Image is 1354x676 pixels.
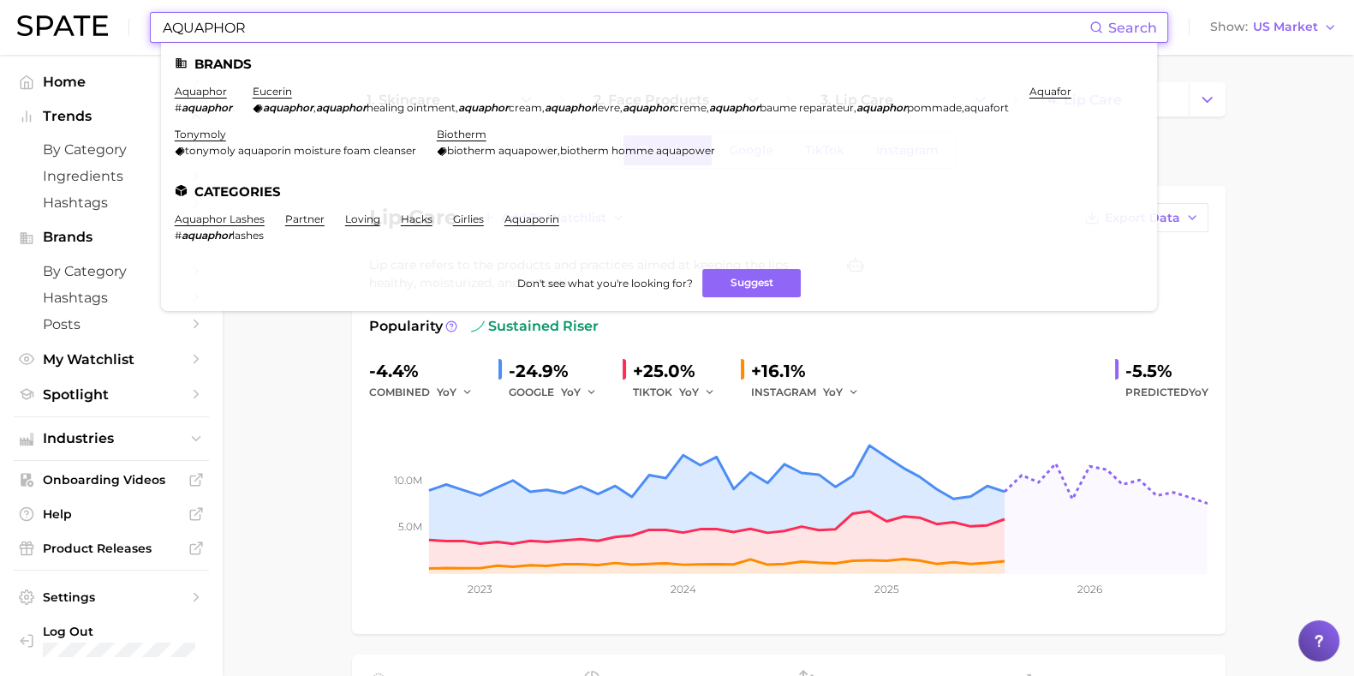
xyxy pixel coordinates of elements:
span: Settings [43,589,180,605]
a: Posts [14,311,209,338]
tspan: 2023 [468,583,492,595]
a: Onboarding Videos [14,467,209,493]
button: YoY [437,382,474,403]
span: Brands [43,230,180,245]
button: ShowUS Market [1206,16,1341,39]
span: by Category [43,263,180,279]
span: Search [1108,20,1157,36]
a: aquaphor lashes [175,212,265,225]
span: Posts [43,316,180,332]
span: YoY [823,385,843,399]
a: Ingredients [14,163,209,189]
div: -4.4% [369,357,485,385]
span: Home [43,74,180,90]
button: Suggest [702,269,801,297]
a: Log out. Currently logged in with e-mail hicks.ll@pg.com. [14,619,209,662]
em: aquaphor [182,101,232,114]
div: , [437,144,715,157]
div: , , , , , , , [253,101,1009,114]
span: Predicted [1125,382,1208,403]
span: Log Out [43,624,195,639]
a: aquaporin [504,212,559,225]
a: eucerin [253,85,292,98]
span: biotherm aquapower [447,144,558,157]
span: Popularity [369,316,443,337]
img: sustained riser [471,320,485,333]
a: aquafor [1029,85,1071,98]
em: aquaphor [623,101,673,114]
a: by Category [14,136,209,163]
span: Hashtags [43,194,180,211]
a: loving [345,212,380,225]
span: baume reparateur [760,101,854,114]
a: Home [14,69,209,95]
div: -5.5% [1125,357,1208,385]
span: Product Releases [43,541,180,556]
a: partner [285,212,325,225]
span: healing ointment [367,101,456,114]
span: My Watchlist [43,351,180,368]
button: Trends [14,104,209,129]
a: Help [14,501,209,527]
a: Hashtags [14,284,209,311]
a: My Watchlist [14,346,209,373]
span: by Category [43,141,180,158]
div: -24.9% [509,357,609,385]
span: Trends [43,109,180,124]
tspan: 2024 [671,583,696,595]
a: by Category [14,258,209,284]
div: GOOGLE [509,382,609,403]
span: YoY [561,385,581,399]
tspan: 2025 [874,583,899,595]
span: Spotlight [43,386,180,403]
a: Spotlight [14,381,209,408]
a: Hashtags [14,189,209,216]
span: Show [1210,22,1248,32]
div: INSTAGRAM [751,382,871,403]
button: Change Category [1189,82,1226,117]
li: Categories [175,184,1143,199]
span: YoY [1189,386,1208,398]
img: SPATE [17,15,108,36]
span: YoY [679,385,699,399]
button: YoY [561,382,598,403]
span: # [175,229,182,242]
em: aquaphor [458,101,509,114]
span: levre [595,101,620,114]
span: cream [509,101,542,114]
span: US Market [1253,22,1318,32]
span: YoY [437,385,456,399]
span: Industries [43,431,180,446]
span: tonymoly aquaporin moisture foam cleanser [185,144,416,157]
button: YoY [823,382,860,403]
span: Don't see what you're looking for? [516,277,692,290]
div: +16.1% [751,357,871,385]
a: aquaphor [175,85,227,98]
em: aquaphor [856,101,907,114]
em: aquaphor [545,101,595,114]
span: creme [673,101,707,114]
span: # [175,101,182,114]
a: Product Releases [14,535,209,561]
li: Brands [175,57,1143,71]
div: TIKTOK [633,382,727,403]
a: hacks [401,212,432,225]
div: combined [369,382,485,403]
div: +25.0% [633,357,727,385]
em: aquaphor [709,101,760,114]
span: lashes [232,229,264,242]
span: aquafort [964,101,1009,114]
a: girlies [453,212,484,225]
a: biotherm [437,128,486,141]
a: tonymoly [175,128,226,141]
input: Search here for a brand, industry, or ingredient [161,13,1089,42]
span: sustained riser [471,316,599,337]
span: pommade [907,101,962,114]
button: YoY [679,382,716,403]
em: aquaphor [182,229,232,242]
em: aquaphor [263,101,313,114]
button: Brands [14,224,209,250]
span: Ingredients [43,168,180,184]
span: Onboarding Videos [43,472,180,488]
span: biotherm homme aquapower [560,144,715,157]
